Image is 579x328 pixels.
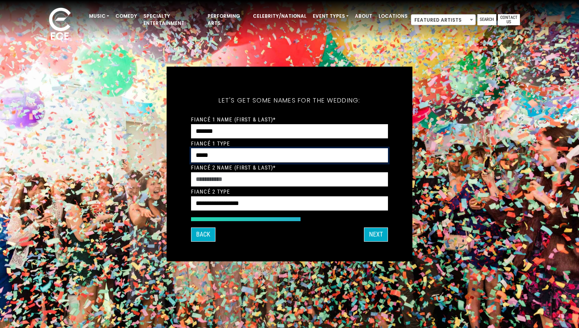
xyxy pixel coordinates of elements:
[498,14,520,25] a: Contact Us
[140,9,204,30] a: Specialty Entertainment
[191,164,276,171] label: Fiancé 2 Name (First & Last)*
[191,116,276,123] label: Fiancé 1 Name (First & Last)*
[477,14,496,25] a: Search
[352,9,375,23] a: About
[250,9,310,23] a: Celebrity/National
[310,9,352,23] a: Event Types
[204,9,250,30] a: Performing Arts
[191,227,215,242] button: Back
[411,15,475,26] span: Featured Artists
[40,6,80,44] img: ece_new_logo_whitev2-1.png
[364,227,388,242] button: Next
[191,188,230,195] label: Fiancé 2 Type
[191,140,230,147] label: Fiancé 1 Type
[112,9,140,23] a: Comedy
[191,86,388,115] h5: Let's get some names for the wedding:
[375,9,411,23] a: Locations
[86,9,112,23] a: Music
[411,14,476,25] span: Featured Artists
